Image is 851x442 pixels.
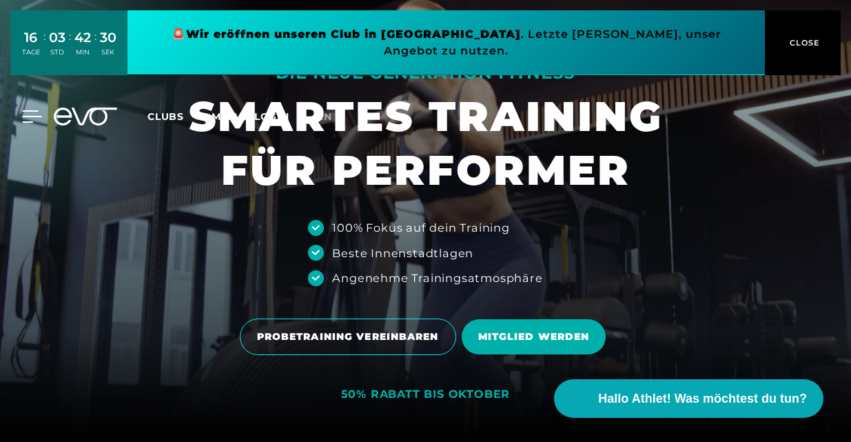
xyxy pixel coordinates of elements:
div: 100% Fokus auf dein Training [332,219,509,236]
div: 30 [100,28,116,48]
span: MITGLIED WERDEN [478,330,590,344]
div: MIN [74,48,91,57]
div: Angenehme Trainingsatmosphäre [332,270,542,286]
div: 50% RABATT BIS OKTOBER [341,388,511,402]
span: en [317,110,332,123]
span: CLOSE [786,37,820,49]
span: PROBETRAINING VEREINBAREN [257,330,439,344]
button: CLOSE [765,10,841,75]
button: Hallo Athlet! Was möchtest du tun? [554,379,823,418]
a: Clubs [147,110,212,123]
div: SEK [100,48,116,57]
div: 42 [74,28,91,48]
div: STD [49,48,65,57]
div: Beste Innenstadtlagen [332,245,473,261]
div: 03 [49,28,65,48]
span: Clubs [147,110,184,123]
a: en [317,109,349,125]
div: 16 [22,28,40,48]
a: MYEVO LOGIN [212,110,289,123]
div: : [43,29,45,66]
div: : [69,29,71,66]
div: TAGE [22,48,40,57]
div: : [94,29,96,66]
a: MITGLIED WERDEN [462,309,612,365]
a: PROBETRAINING VEREINBAREN [240,308,462,365]
span: Hallo Athlet! Was möchtest du tun? [598,390,807,408]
